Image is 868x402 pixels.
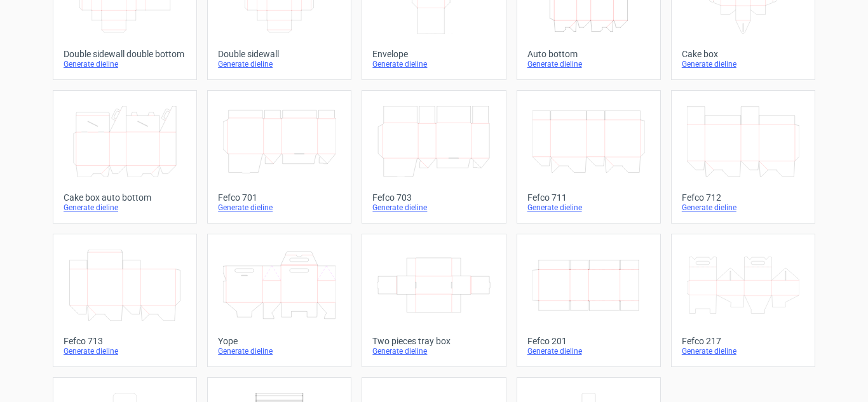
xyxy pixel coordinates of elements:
[64,203,186,213] div: Generate dieline
[372,192,495,203] div: Fefco 703
[218,49,341,59] div: Double sidewall
[682,59,804,69] div: Generate dieline
[218,59,341,69] div: Generate dieline
[527,49,650,59] div: Auto bottom
[682,346,804,356] div: Generate dieline
[527,346,650,356] div: Generate dieline
[517,234,661,367] a: Fefco 201Generate dieline
[64,192,186,203] div: Cake box auto bottom
[527,192,650,203] div: Fefco 711
[64,336,186,346] div: Fefco 713
[682,192,804,203] div: Fefco 712
[372,336,495,346] div: Two pieces tray box
[372,346,495,356] div: Generate dieline
[527,336,650,346] div: Fefco 201
[682,336,804,346] div: Fefco 217
[671,90,815,224] a: Fefco 712Generate dieline
[64,59,186,69] div: Generate dieline
[64,49,186,59] div: Double sidewall double bottom
[53,90,197,224] a: Cake box auto bottomGenerate dieline
[671,234,815,367] a: Fefco 217Generate dieline
[218,192,341,203] div: Fefco 701
[372,59,495,69] div: Generate dieline
[517,90,661,224] a: Fefco 711Generate dieline
[372,49,495,59] div: Envelope
[53,234,197,367] a: Fefco 713Generate dieline
[218,336,341,346] div: Yope
[207,90,351,224] a: Fefco 701Generate dieline
[218,346,341,356] div: Generate dieline
[362,90,506,224] a: Fefco 703Generate dieline
[527,203,650,213] div: Generate dieline
[218,203,341,213] div: Generate dieline
[682,203,804,213] div: Generate dieline
[372,203,495,213] div: Generate dieline
[527,59,650,69] div: Generate dieline
[682,49,804,59] div: Cake box
[207,234,351,367] a: YopeGenerate dieline
[64,346,186,356] div: Generate dieline
[362,234,506,367] a: Two pieces tray boxGenerate dieline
